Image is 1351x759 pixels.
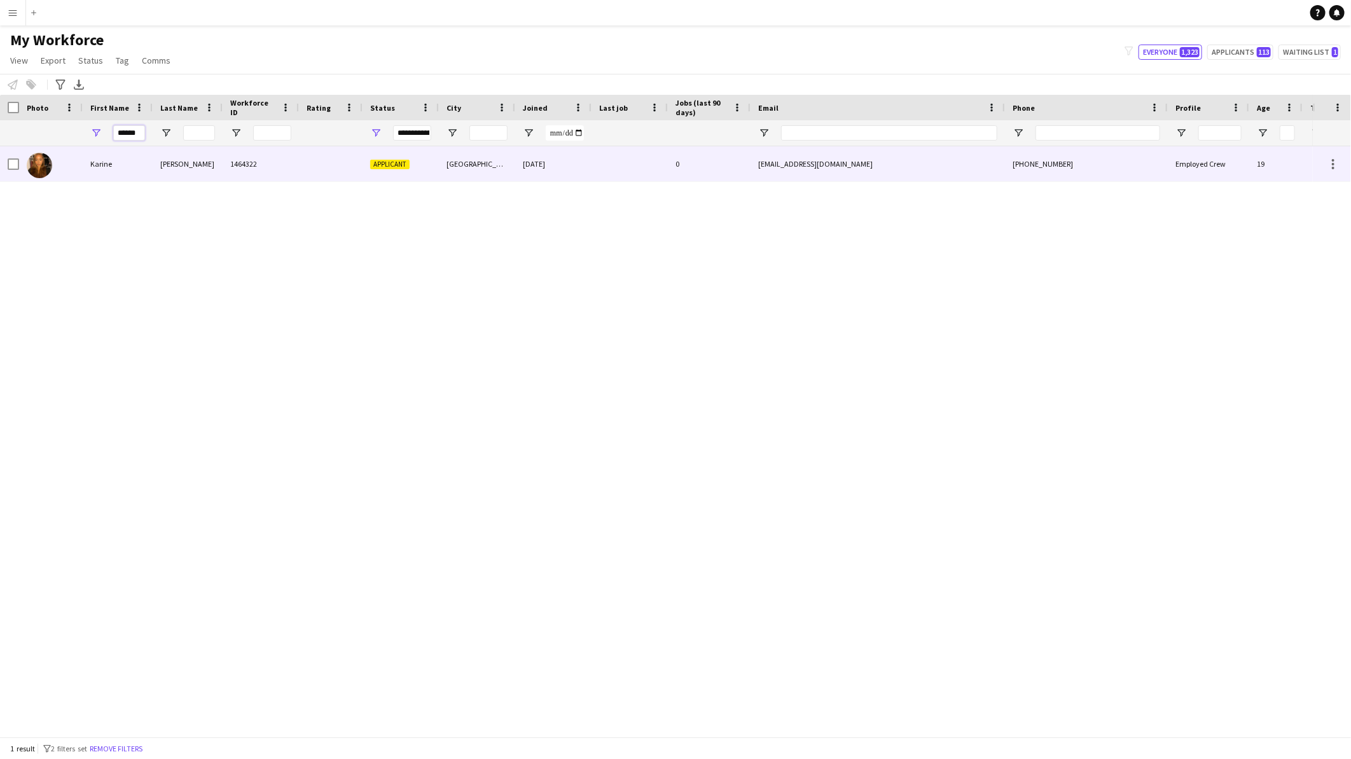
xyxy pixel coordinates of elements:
button: Remove filters [87,742,145,756]
button: Open Filter Menu [160,127,172,139]
span: Export [41,55,66,66]
a: Tag [111,52,134,69]
input: Joined Filter Input [546,125,584,141]
a: View [5,52,33,69]
span: Comms [142,55,170,66]
span: Profile [1175,103,1201,113]
div: 0 [668,146,751,181]
button: Open Filter Menu [1310,127,1322,139]
button: Open Filter Menu [1175,127,1187,139]
span: Tag [116,55,129,66]
div: 1464322 [223,146,299,181]
span: 2 filters set [51,744,87,753]
span: Last job [599,103,628,113]
a: Comms [137,52,176,69]
a: Status [73,52,108,69]
img: Karine Vicente [27,153,52,178]
input: Workforce ID Filter Input [253,125,291,141]
button: Waiting list1 [1278,45,1341,60]
span: 113 [1257,47,1271,57]
span: Jobs (last 90 days) [675,98,728,117]
button: Open Filter Menu [523,127,534,139]
span: Workforce ID [230,98,276,117]
button: Open Filter Menu [90,127,102,139]
a: Export [36,52,71,69]
span: Joined [523,103,548,113]
span: Last Name [160,103,198,113]
input: First Name Filter Input [113,125,145,141]
div: [DATE] [515,146,592,181]
span: Status [78,55,103,66]
span: City [447,103,461,113]
button: Applicants113 [1207,45,1273,60]
span: Photo [27,103,48,113]
button: Open Filter Menu [1257,127,1268,139]
div: Karine [83,146,153,181]
span: Applicant [370,160,410,169]
input: City Filter Input [469,125,508,141]
span: 1,323 [1180,47,1200,57]
span: My Workforce [10,31,104,50]
div: [PHONE_NUMBER] [1005,146,1168,181]
span: Age [1257,103,1270,113]
span: First Name [90,103,129,113]
input: Phone Filter Input [1036,125,1160,141]
button: Open Filter Menu [758,127,770,139]
app-action-btn: Advanced filters [53,77,68,92]
button: Everyone1,323 [1139,45,1202,60]
button: Open Filter Menu [230,127,242,139]
span: Status [370,103,395,113]
div: Employed Crew [1168,146,1249,181]
div: 19 [1249,146,1303,181]
button: Open Filter Menu [1013,127,1024,139]
span: Tags [1310,103,1327,113]
app-action-btn: Export XLSX [71,77,87,92]
div: [PERSON_NAME] [153,146,223,181]
span: Rating [307,103,331,113]
span: Phone [1013,103,1035,113]
input: Email Filter Input [781,125,997,141]
button: Open Filter Menu [370,127,382,139]
span: 1 [1332,47,1338,57]
input: Age Filter Input [1280,125,1295,141]
span: Email [758,103,779,113]
div: [GEOGRAPHIC_DATA] [439,146,515,181]
input: Profile Filter Input [1198,125,1242,141]
button: Open Filter Menu [447,127,458,139]
div: [EMAIL_ADDRESS][DOMAIN_NAME] [751,146,1005,181]
input: Last Name Filter Input [183,125,215,141]
span: View [10,55,28,66]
